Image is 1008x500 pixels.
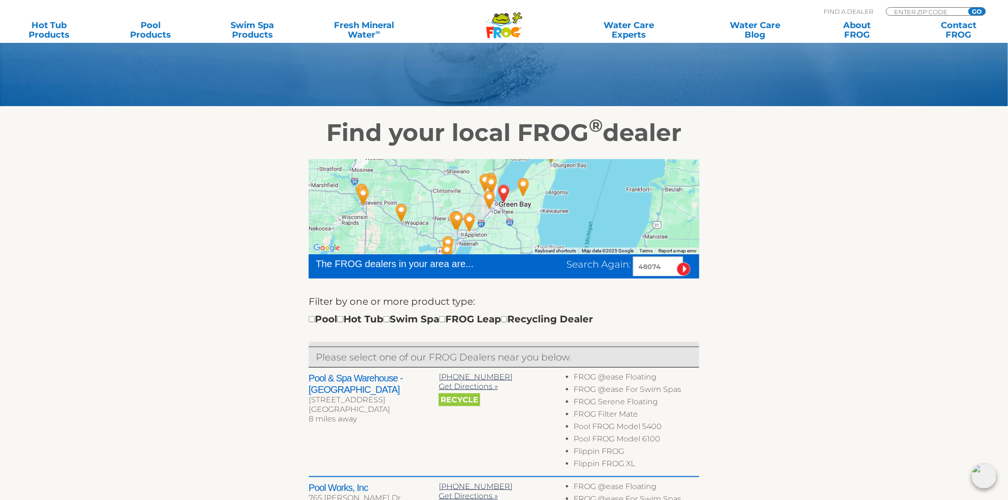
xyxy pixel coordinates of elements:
[311,242,343,254] a: Open this area in Google Maps (opens a new window)
[658,248,696,253] a: Report a map error
[351,180,373,206] div: Juniper and the Pool People - Stevens Point - 81 miles away.
[574,410,699,422] li: FROG Filter Mate
[309,294,475,309] label: Filter by one or more product type:
[574,385,699,397] li: FROG @ease For Swim Spas
[894,8,958,16] input: Zip Code Form
[817,20,897,40] a: AboutFROG
[481,172,503,198] div: Pool & Spa Warehouse - Green Bay - 8 miles away.
[439,382,498,391] a: Get Directions »
[309,372,439,395] h2: Pool & Spa Warehouse - [GEOGRAPHIC_DATA]
[574,482,699,494] li: FROG @ease Floating
[474,170,496,196] div: Pool Pros Inc - 12 miles away.
[535,248,576,254] button: Keyboard shortcuts
[574,397,699,410] li: FROG Serene Floating
[824,7,874,16] p: Find A Dealer
[444,208,466,233] div: Juniper and the Pool People - Appleton - 32 miles away.
[311,242,343,254] img: Google
[582,248,634,253] span: Map data ©2025 Google
[513,174,534,200] div: Wulf Brothers - Luxemburg - 12 miles away.
[439,482,513,491] a: [PHONE_NUMBER]
[309,405,439,414] div: [GEOGRAPHIC_DATA]
[566,259,631,270] span: Search Again:
[565,20,694,40] a: Water CareExperts
[574,372,699,385] li: FROG @ease Floating
[316,350,692,365] p: Please select one of our FROG Dealers near you below.
[589,115,603,136] sup: ®
[677,262,691,276] input: Submit
[493,181,515,207] div: BELLEVUE, WI 54311
[972,464,997,489] img: openIcon
[309,414,357,423] span: 8 miles away
[574,422,699,434] li: Pool FROG Model 5400
[309,395,439,405] div: [STREET_ADDRESS]
[447,208,469,234] div: The Spa Team - 30 miles away.
[111,20,191,40] a: PoolProducts
[309,311,593,327] div: Pool Hot Tub Swim Spa FROG Leap Recycling Dealer
[480,169,502,195] div: Hot Tub Pool & Patio - 10 miles away.
[574,459,699,471] li: Flippin FROG XL
[439,393,480,406] span: Recycle
[211,119,797,147] h2: Find your local FROG dealer
[391,200,413,226] div: Sunshine Spas - 59 miles away.
[309,482,439,493] h2: Pool Works, Inc
[10,20,89,40] a: Hot TubProducts
[716,20,795,40] a: Water CareBlog
[315,20,414,40] a: Fresh MineralWater∞
[376,28,381,36] sup: ∞
[213,20,292,40] a: Swim SpaProducts
[353,183,374,209] div: Placeway Pools Spas Patio - Plover - 80 miles away.
[459,210,481,235] div: Bullfrog Spas of Appleton - 25 miles away.
[437,232,459,258] div: Zillges Material Inc - 43 miles away.
[316,257,508,271] div: The FROG dealers in your area are...
[919,20,998,40] a: ContactFROG
[479,187,501,213] div: Pool Works, Inc - 9 miles away.
[436,240,458,266] div: Water City Pool & Spa - 47 miles away.
[968,8,986,15] input: GO
[574,447,699,459] li: Flippin FROG
[639,248,653,253] a: Terms (opens in new tab)
[439,372,513,381] a: [PHONE_NUMBER]
[574,434,699,447] li: Pool FROG Model 6100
